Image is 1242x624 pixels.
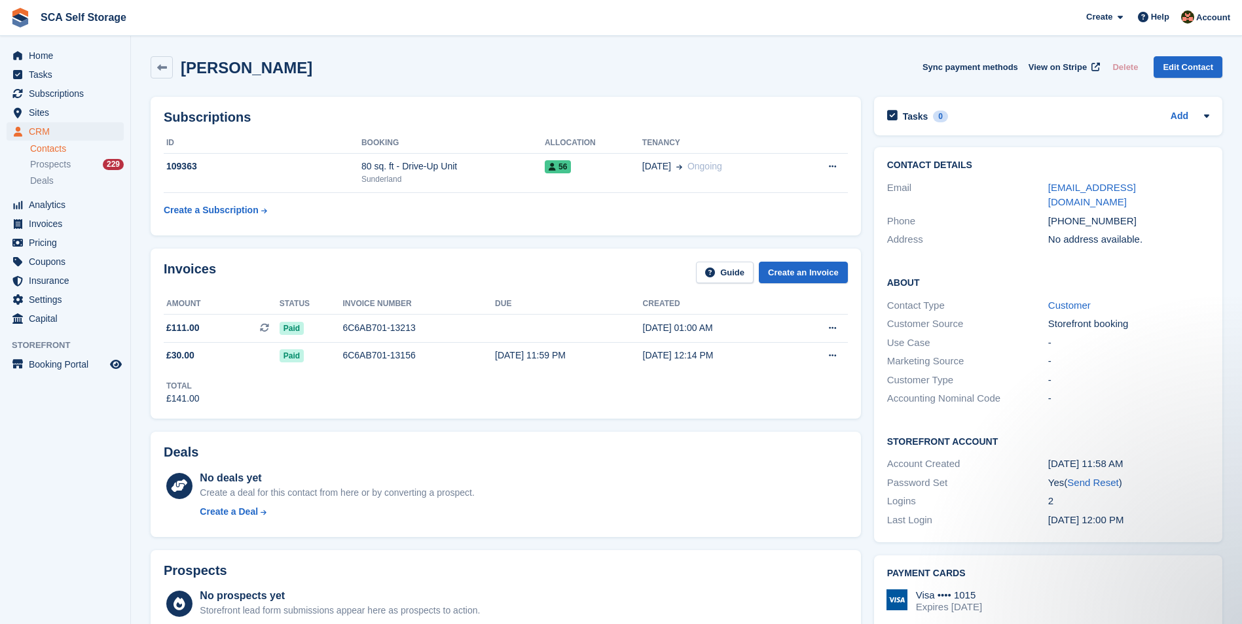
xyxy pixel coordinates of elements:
[643,321,791,335] div: [DATE] 01:00 AM
[1023,56,1103,78] a: View on Stripe
[7,309,124,328] a: menu
[1048,494,1209,509] div: 2
[108,356,124,372] a: Preview store
[696,262,754,283] a: Guide
[887,476,1048,491] div: Password Set
[1181,10,1194,24] img: Sarah Race
[29,196,107,214] span: Analytics
[1107,56,1143,78] button: Delete
[7,271,124,290] a: menu
[887,275,1209,288] h2: About
[887,354,1048,369] div: Marketing Source
[7,84,124,103] a: menu
[7,234,124,252] a: menu
[7,65,124,84] a: menu
[29,46,107,65] span: Home
[361,160,545,173] div: 80 sq. ft - Drive-Up Unit
[29,103,107,122] span: Sites
[887,434,1209,447] h2: Storefront Account
[7,290,124,309] a: menu
[12,339,130,352] span: Storefront
[7,196,124,214] a: menu
[1086,10,1112,24] span: Create
[200,505,474,519] a: Create a Deal
[7,46,124,65] a: menu
[887,160,1209,171] h2: Contact Details
[166,321,200,335] span: £111.00
[35,7,132,28] a: SCA Self Storage
[280,322,304,335] span: Paid
[916,601,982,613] div: Expires [DATE]
[933,111,948,122] div: 0
[164,262,216,283] h2: Invoices
[886,589,907,610] img: Visa Logo
[1048,354,1209,369] div: -
[29,252,107,271] span: Coupons
[29,290,107,309] span: Settings
[29,234,107,252] span: Pricing
[1048,317,1209,332] div: Storefront booking
[30,174,124,188] a: Deals
[1029,61,1087,74] span: View on Stripe
[1048,300,1091,311] a: Customer
[642,160,671,173] span: [DATE]
[887,457,1048,472] div: Account Created
[29,309,107,328] span: Capital
[643,294,791,315] th: Created
[759,262,848,283] a: Create an Invoice
[30,143,124,155] a: Contacts
[7,252,124,271] a: menu
[181,59,312,77] h2: [PERSON_NAME]
[887,336,1048,351] div: Use Case
[1154,56,1222,78] a: Edit Contact
[1048,476,1209,491] div: Yes
[29,84,107,103] span: Subscriptions
[545,160,571,173] span: 56
[30,175,54,187] span: Deals
[200,588,480,604] div: No prospects yet
[887,214,1048,229] div: Phone
[887,391,1048,406] div: Accounting Nominal Code
[903,111,928,122] h2: Tasks
[887,513,1048,528] div: Last Login
[280,349,304,362] span: Paid
[166,380,200,392] div: Total
[1048,336,1209,351] div: -
[10,8,30,27] img: stora-icon-8386f47178a22dfd0bd8f6a31ec36ba5ce8667c1dd55bd0f319d3a0aa187defe.svg
[7,122,124,141] a: menu
[164,110,848,125] h2: Subscriptions
[164,563,227,578] h2: Prospects
[1048,373,1209,388] div: -
[887,232,1048,247] div: Address
[280,294,343,315] th: Status
[361,133,545,154] th: Booking
[164,445,198,460] h2: Deals
[30,158,124,171] a: Prospects 229
[1048,457,1209,472] div: [DATE] 11:58 AM
[166,392,200,406] div: £141.00
[1067,477,1118,488] a: Send Reset
[166,349,194,362] span: £30.00
[887,181,1048,210] div: Email
[200,505,258,519] div: Create a Deal
[687,161,722,171] span: Ongoing
[7,355,124,373] a: menu
[164,198,267,222] a: Create a Subscription
[643,349,791,362] div: [DATE] 12:14 PM
[495,349,643,362] div: [DATE] 11:59 PM
[1048,391,1209,406] div: -
[200,470,474,486] div: No deals yet
[200,486,474,500] div: Create a deal for this contact from here or by converting a prospect.
[7,103,124,122] a: menu
[342,321,495,335] div: 6C6AB701-13213
[29,271,107,290] span: Insurance
[887,494,1048,509] div: Logins
[164,133,361,154] th: ID
[342,294,495,315] th: Invoice number
[495,294,643,315] th: Due
[545,133,642,154] th: Allocation
[922,56,1018,78] button: Sync payment methods
[361,173,545,185] div: Sunderland
[1048,232,1209,247] div: No address available.
[7,215,124,233] a: menu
